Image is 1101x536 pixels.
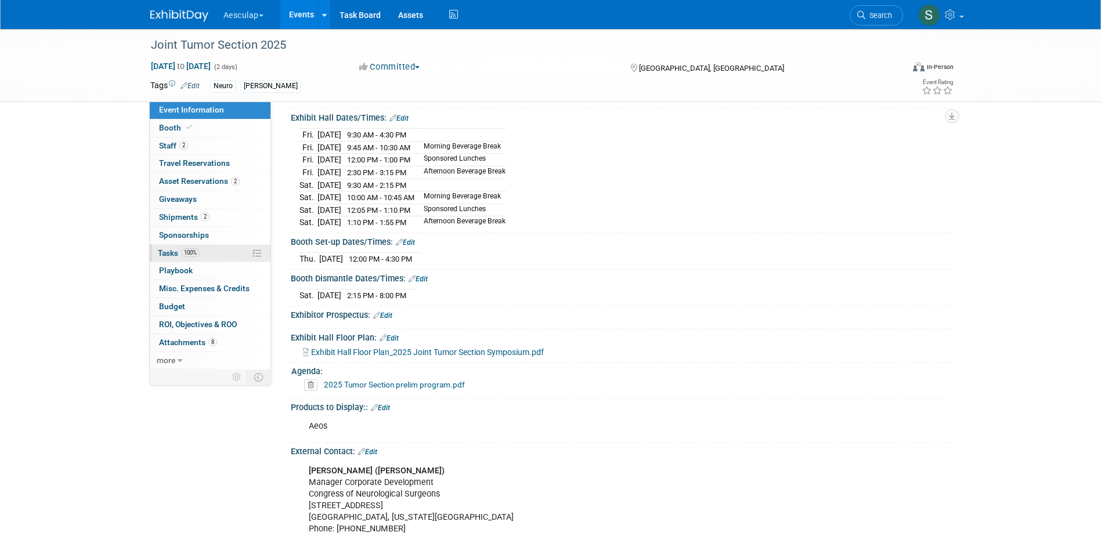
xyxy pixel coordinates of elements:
a: Edit [358,448,377,456]
td: Morning Beverage Break [417,141,506,154]
span: Search [865,11,892,20]
img: Sara Hurson [918,4,940,26]
div: External Contact: [291,443,951,458]
td: Sat. [299,216,317,229]
div: Exhibit Hall Floor Plan: [291,329,951,344]
span: [DATE] [DATE] [150,61,211,71]
a: 2025 Tumor Section prelim program.pdf [324,380,465,389]
a: Budget [150,298,270,316]
span: Staff [159,141,188,150]
a: Sponsorships [150,227,270,244]
td: [DATE] [317,289,341,302]
a: Travel Reservations [150,155,270,172]
span: Shipments [159,212,210,222]
td: [DATE] [317,179,341,191]
td: Fri. [299,141,317,154]
span: 2:30 PM - 3:15 PM [347,168,406,177]
a: Edit [409,275,428,283]
td: Thu. [299,253,319,265]
div: Booth Dismantle Dates/Times: [291,270,951,285]
div: Exhibitor Prospectus: [291,306,951,321]
span: Giveaways [159,194,197,204]
span: Travel Reservations [159,158,230,168]
td: Sponsored Lunches [417,154,506,166]
span: 1:10 PM - 1:55 PM [347,218,406,227]
a: Edit [371,404,390,412]
div: In-Person [926,63,954,71]
td: [DATE] [317,191,341,204]
span: Budget [159,302,185,311]
a: Misc. Expenses & Credits [150,280,270,298]
b: [PERSON_NAME] ([PERSON_NAME]) [309,466,445,476]
td: [DATE] [317,204,341,216]
span: 12:00 PM - 1:00 PM [347,155,410,164]
div: [PERSON_NAME] [240,80,301,92]
a: Edit [373,312,392,320]
i: Booth reservation complete [186,124,192,131]
span: Exhibit Hall Floor Plan_2025 Joint Tumor Section Symposium.pdf [311,347,544,357]
td: Sat. [299,204,317,216]
div: Joint Tumor Section 2025 [147,35,886,56]
td: [DATE] [317,154,341,166]
div: Products to Display:: [291,399,951,414]
div: Event Format [835,60,954,78]
td: [DATE] [319,253,343,265]
td: [DATE] [317,141,341,154]
a: ROI, Objectives & ROO [150,316,270,334]
span: 10:00 AM - 10:45 AM [347,193,414,202]
a: Asset Reservations2 [150,173,270,190]
div: Booth Set-up Dates/Times: [291,233,951,248]
a: Edit [396,238,415,247]
span: to [175,61,186,71]
span: Playbook [159,266,193,275]
img: ExhibitDay [150,10,208,21]
td: Tags [150,79,200,93]
a: Giveaways [150,191,270,208]
span: more [157,356,175,365]
a: Staff2 [150,137,270,155]
span: (2 days) [213,63,237,71]
a: Edit [181,82,200,90]
a: Playbook [150,262,270,280]
span: 8 [208,338,217,346]
a: Shipments2 [150,209,270,226]
a: Edit [380,334,399,342]
td: Sat. [299,191,317,204]
span: 2 [201,212,210,221]
td: Afternoon Beverage Break [417,216,506,229]
span: Tasks [158,248,200,258]
a: Delete attachment? [304,381,322,389]
td: Sat. [299,179,317,191]
td: [DATE] [317,166,341,179]
td: Fri. [299,154,317,166]
td: Sponsored Lunches [417,204,506,216]
a: Event Information [150,102,270,119]
span: 2 [179,141,188,150]
a: Search [850,5,903,26]
td: Fri. [299,129,317,142]
a: Tasks100% [150,245,270,262]
div: Agenda: [291,363,946,377]
img: Format-Inperson.png [913,62,925,71]
span: Asset Reservations [159,176,240,186]
span: 9:30 AM - 4:30 PM [347,131,406,139]
span: 100% [181,248,200,257]
td: Afternoon Beverage Break [417,166,506,179]
span: Booth [159,123,194,132]
span: 9:30 AM - 2:15 PM [347,181,406,190]
div: Neuro [210,80,236,92]
a: Attachments8 [150,334,270,352]
td: Fri. [299,166,317,179]
div: Event Rating [922,79,953,85]
a: Booth [150,119,270,137]
a: more [150,352,270,370]
td: Toggle Event Tabs [247,370,270,385]
span: Attachments [159,338,217,347]
td: [DATE] [317,129,341,142]
span: Sponsorships [159,230,209,240]
span: 2 [231,177,240,186]
div: Aeos [301,415,824,438]
span: Misc. Expenses & Credits [159,284,250,293]
td: [DATE] [317,216,341,229]
span: 12:00 PM - 4:30 PM [349,255,412,263]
